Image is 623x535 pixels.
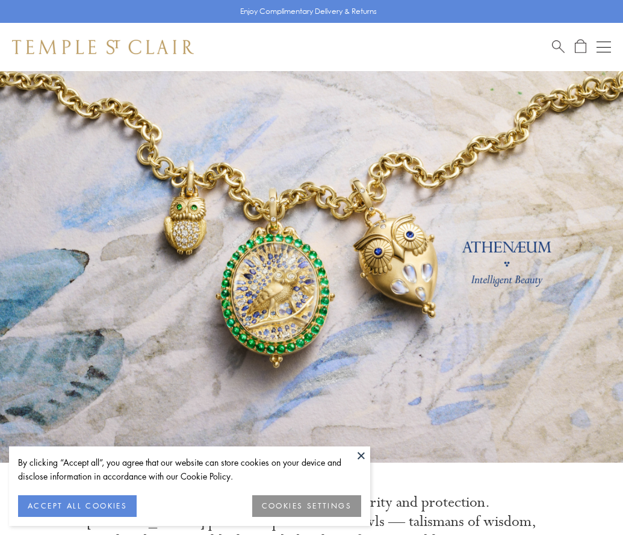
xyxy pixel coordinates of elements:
[597,40,611,54] button: Open navigation
[240,5,377,17] p: Enjoy Complimentary Delivery & Returns
[18,495,137,517] button: ACCEPT ALL COOKIES
[12,40,194,54] img: Temple St. Clair
[575,39,586,54] a: Open Shopping Bag
[552,39,565,54] a: Search
[18,455,361,483] div: By clicking “Accept all”, you agree that our website can store cookies on your device and disclos...
[252,495,361,517] button: COOKIES SETTINGS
